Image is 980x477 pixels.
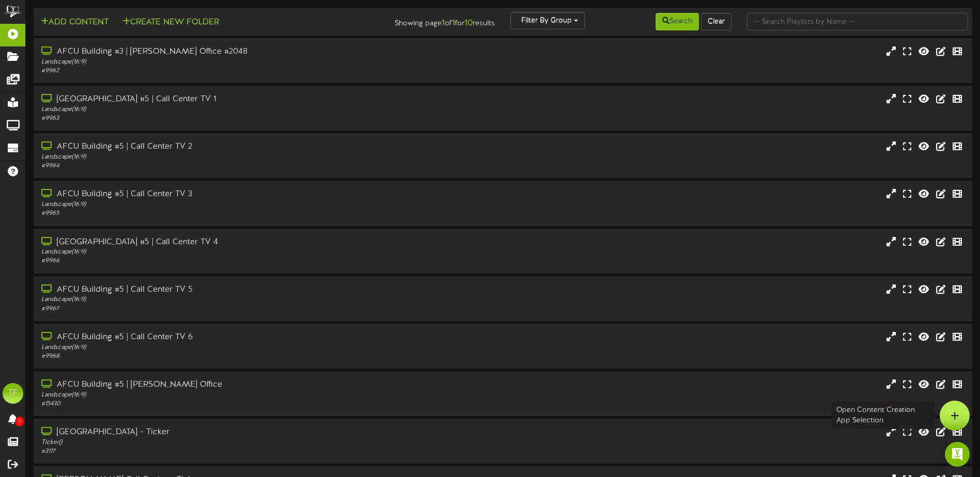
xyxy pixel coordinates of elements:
[41,93,417,105] div: [GEOGRAPHIC_DATA] #5 | Call Center TV 1
[41,248,417,257] div: Landscape ( 16:9 )
[41,200,417,209] div: Landscape ( 16:9 )
[452,19,455,28] strong: 1
[41,379,417,391] div: AFCU Building #5 | [PERSON_NAME] Office
[41,343,417,352] div: Landscape ( 16:9 )
[701,13,732,30] button: Clear
[41,67,417,75] div: # 9962
[41,58,417,67] div: Landscape ( 16:9 )
[41,331,417,343] div: AFCU Building #5 | Call Center TV 6
[41,209,417,218] div: # 9965
[15,417,24,426] span: 0
[442,19,445,28] strong: 1
[41,114,417,123] div: # 9963
[41,105,417,114] div: Landscape ( 16:9 )
[41,438,417,447] div: Ticker ( )
[119,16,222,29] button: Create New Folder
[41,141,417,153] div: AFCU Building #5 | Call Center TV 2
[345,12,503,29] div: Showing page of for results
[41,352,417,361] div: # 9968
[41,295,417,304] div: Landscape ( 16:9 )
[41,188,417,200] div: AFCU Building #5 | Call Center TV 3
[41,236,417,248] div: [GEOGRAPHIC_DATA] #5 | Call Center TV 4
[41,284,417,296] div: AFCU Building #5 | Call Center TV 5
[945,442,970,467] div: Open Intercom Messenger
[41,426,417,438] div: [GEOGRAPHIC_DATA] - Ticker
[656,13,699,30] button: Search
[464,19,473,28] strong: 10
[747,13,968,30] input: -- Search Playlists by Name --
[41,400,417,408] div: # 15430
[41,257,417,265] div: # 9966
[41,305,417,313] div: # 9967
[3,383,23,404] div: TF
[41,391,417,400] div: Landscape ( 16:9 )
[510,12,585,29] button: Filter By Group
[41,46,417,58] div: AFCU Building #3 | [PERSON_NAME] Office #2048
[41,447,417,456] div: # 3117
[41,162,417,170] div: # 9964
[38,16,112,29] button: Add Content
[41,153,417,162] div: Landscape ( 16:9 )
